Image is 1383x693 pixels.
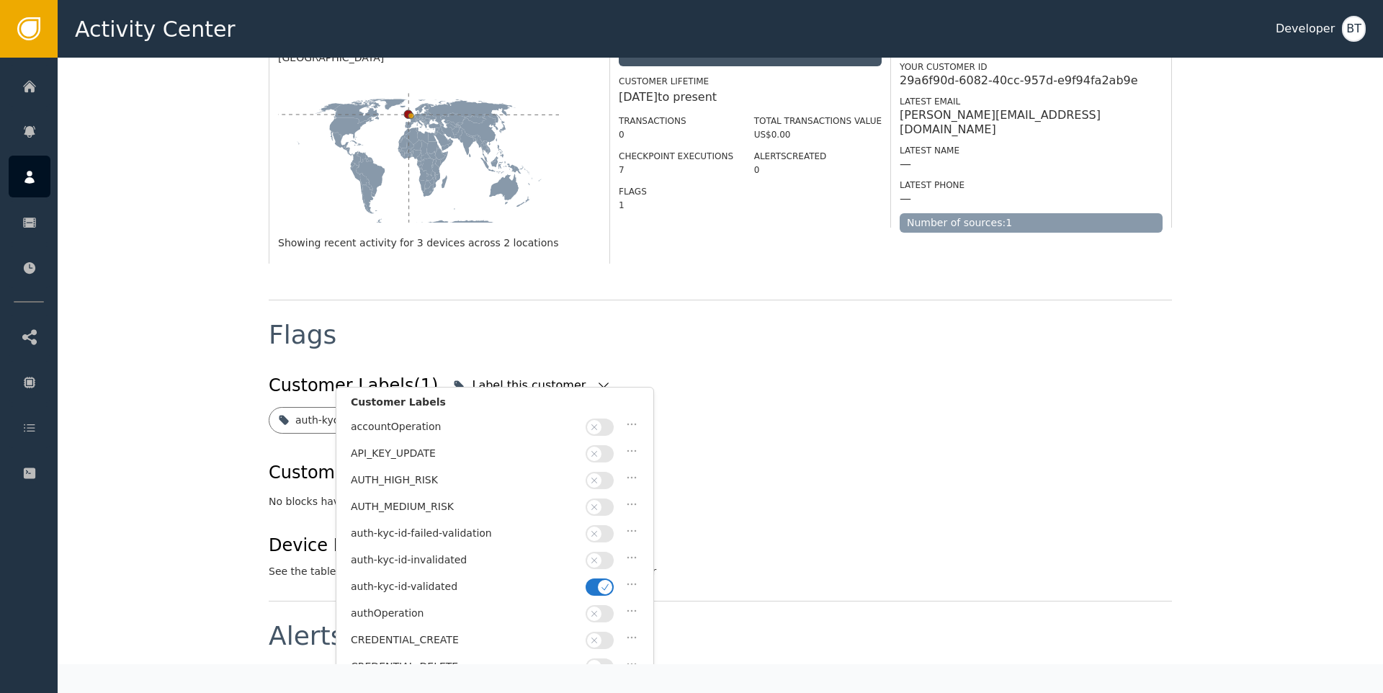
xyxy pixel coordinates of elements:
div: auth-kyc-id-validated [351,579,578,594]
div: Latest Email [900,95,1163,108]
div: 0 [619,128,733,141]
div: AUTH_HIGH_RISK [351,473,578,488]
div: Latest Name [900,144,1163,157]
div: Label this customer [472,377,589,394]
div: Customer Labels [351,395,639,417]
div: accountOperation [351,419,578,434]
div: — [900,157,911,171]
div: authOperation [351,606,578,621]
div: 7 [619,164,733,176]
div: Showing recent activity for 3 devices across 2 locations [278,236,601,251]
div: US$0.00 [754,128,882,141]
div: auth-kyc-id-validated [295,413,402,428]
label: Flags [619,187,647,197]
label: Checkpoint Executions [619,151,733,161]
div: Customer Blocks (0) [269,460,439,486]
div: Device Flags (2) [269,532,656,558]
div: 0 [754,164,882,176]
div: auth-kyc-id-failed-validation [351,526,578,541]
div: Number of sources: 1 [900,213,1163,233]
span: Activity Center [75,13,236,45]
div: [PERSON_NAME][EMAIL_ADDRESS][DOMAIN_NAME] [900,108,1163,137]
div: See the table below for details on device flags associated with this customer [269,564,656,579]
button: BT [1342,16,1366,42]
label: Transactions [619,116,686,126]
div: Alerts (0) [269,623,389,649]
button: Label this customer [449,370,614,401]
div: API_KEY_UPDATE [351,446,578,461]
div: Latest Phone [900,179,1163,192]
div: auth-kyc-id-invalidated [351,553,578,568]
div: CREDENTIAL_DELETE [351,659,578,674]
div: Your Customer ID [900,61,1163,73]
div: No blocks have been applied to this customer [269,494,1172,509]
label: Total Transactions Value [754,116,882,126]
div: [DATE] to present [619,89,882,106]
div: — [900,192,911,206]
div: 29a6f90d-6082-40cc-957d-e9f94fa2ab9e [900,73,1138,88]
div: Flags [269,322,336,348]
div: CREDENTIAL_CREATE [351,632,578,648]
div: 1 [619,199,733,212]
div: AUTH_MEDIUM_RISK [351,499,578,514]
label: Alerts Created [754,151,827,161]
div: Developer [1276,20,1335,37]
label: Customer Lifetime [619,76,709,86]
div: Customer Labels (1) [269,372,438,398]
